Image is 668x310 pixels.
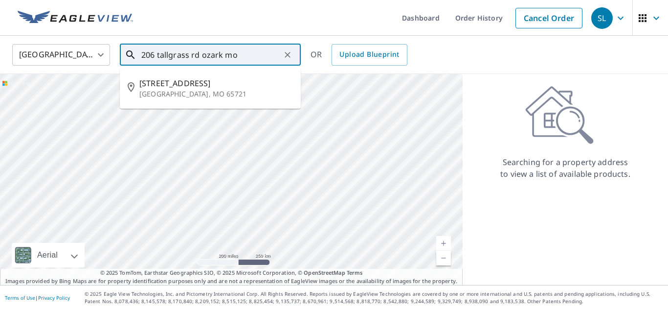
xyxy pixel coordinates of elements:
[347,269,363,276] a: Terms
[12,243,85,267] div: Aerial
[339,48,399,61] span: Upload Blueprint
[85,290,663,305] p: © 2025 Eagle View Technologies, Inc. and Pictometry International Corp. All Rights Reserved. Repo...
[139,89,293,99] p: [GEOGRAPHIC_DATA], MO 65721
[100,269,363,277] span: © 2025 TomTom, Earthstar Geographics SIO, © 2025 Microsoft Corporation, ©
[436,236,451,251] a: Current Level 5, Zoom In
[304,269,345,276] a: OpenStreetMap
[311,44,407,66] div: OR
[436,251,451,265] a: Current Level 5, Zoom Out
[515,8,582,28] a: Cancel Order
[139,77,293,89] span: [STREET_ADDRESS]
[12,41,110,69] div: [GEOGRAPHIC_DATA]
[34,243,61,267] div: Aerial
[332,44,407,66] a: Upload Blueprint
[500,156,631,180] p: Searching for a property address to view a list of available products.
[5,295,70,301] p: |
[591,7,613,29] div: SL
[141,41,281,69] input: Search by address or latitude-longitude
[38,294,70,301] a: Privacy Policy
[281,48,294,62] button: Clear
[5,294,35,301] a: Terms of Use
[18,11,133,25] img: EV Logo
